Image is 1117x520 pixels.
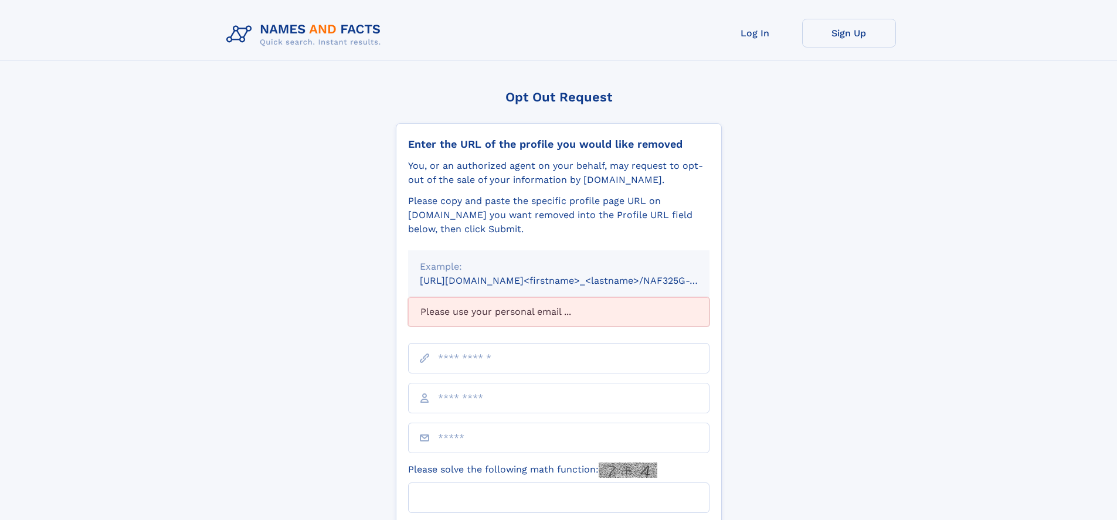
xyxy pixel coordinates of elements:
a: Log In [708,19,802,47]
div: Example: [420,260,698,274]
div: Enter the URL of the profile you would like removed [408,138,709,151]
div: Opt Out Request [396,90,722,104]
label: Please solve the following math function: [408,463,657,478]
div: Please copy and paste the specific profile page URL on [DOMAIN_NAME] you want removed into the Pr... [408,194,709,236]
div: Please use your personal email ... [408,297,709,327]
small: [URL][DOMAIN_NAME]<firstname>_<lastname>/NAF325G-xxxxxxxx [420,275,732,286]
a: Sign Up [802,19,896,47]
img: Logo Names and Facts [222,19,391,50]
div: You, or an authorized agent on your behalf, may request to opt-out of the sale of your informatio... [408,159,709,187]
